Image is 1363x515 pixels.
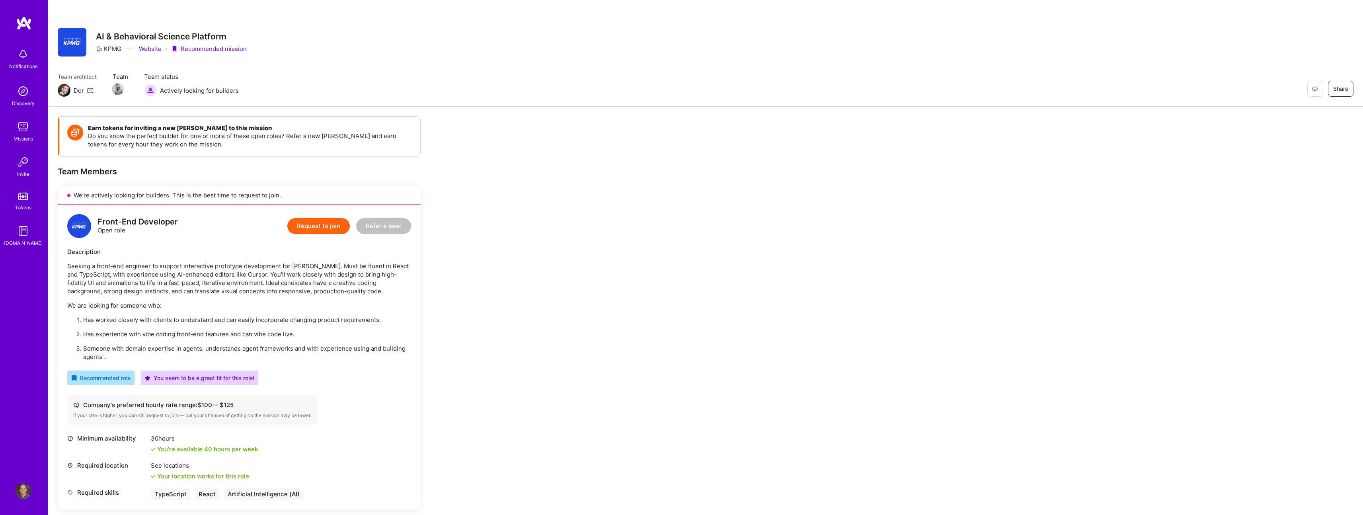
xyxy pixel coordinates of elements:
div: Open role [97,218,178,234]
div: If your rate is higher, you can still request to join — but your chances of getting on the missio... [73,412,311,419]
i: icon Location [67,462,73,468]
p: Someone with domain expertise in agents, understands agent frameworks and with experience using a... [83,344,411,361]
p: Has worked closely with clients to understand and can easily incorporate changing product require... [83,316,411,324]
button: Request to join [287,218,350,234]
div: Front-End Developer [97,218,178,226]
i: icon CompanyGray [96,46,102,52]
i: icon RecommendedBadge [71,375,77,381]
img: Team Member Avatar [112,83,124,95]
img: Company Logo [58,28,86,57]
i: icon Tag [67,490,73,495]
div: KPMG [96,45,121,53]
div: You're available 40 hours per week [151,445,258,453]
i: icon PurpleRibbon [171,46,177,52]
div: React [195,488,220,500]
div: 30 hours [151,434,258,443]
button: Share [1328,81,1353,97]
i: icon EyeClosed [1312,86,1318,92]
button: Refer a peer [356,218,411,234]
div: Required skills [67,488,147,497]
span: Share [1333,85,1348,93]
a: User Avatar [13,483,33,499]
img: bell [15,46,31,62]
div: TypeScript [151,488,191,500]
h3: AI & Behavioral Science Platform [96,31,247,41]
i: icon PurpleStar [145,375,150,381]
div: Description [67,248,411,256]
div: Minimum availability [67,434,147,443]
div: Your location works for this role [151,472,249,480]
i: icon Clock [67,435,73,441]
img: logo [16,16,32,30]
img: User Avatar [15,483,31,499]
p: Seeking a front-end engineer to support interactive prototype development for [PERSON_NAME]. Must... [67,262,411,295]
div: We’re actively looking for builders. This is the best time to request to join. [58,186,421,205]
img: Team Architect [58,84,70,97]
img: tokens [18,193,28,200]
p: We are looking for someone who: [67,301,411,310]
i: icon Check [151,474,156,479]
img: guide book [15,223,31,239]
div: Recommended mission [171,45,247,53]
div: See locations [151,461,249,470]
p: Do you know the perfect builder for one or more of these open roles? Refer a new [PERSON_NAME] an... [88,132,412,148]
span: Actively looking for builders [160,86,239,95]
div: Notifications [9,62,37,70]
div: Recommended role [71,374,131,382]
div: Discovery [12,99,35,107]
div: Artificial Intelligence (AI) [224,488,304,500]
a: Website [137,45,162,53]
img: teamwork [15,119,31,135]
span: Team architect [58,72,97,81]
i: icon Mail [87,87,94,94]
i: icon Cash [73,402,79,408]
div: You seem to be a great fit for this role! [145,374,254,382]
span: Team status [144,72,239,81]
div: Invite [17,170,29,178]
i: icon Check [151,447,156,452]
div: [DOMAIN_NAME] [4,239,43,247]
div: Tokens [15,203,31,212]
img: discovery [15,83,31,99]
div: Required location [67,461,147,470]
img: Actively looking for builders [144,84,157,97]
a: Team Member Avatar [113,82,123,96]
p: Has experience with vibe coding front-end features and can vibe code live. [83,330,411,338]
img: Token icon [67,125,83,140]
h4: Earn tokens for inviting a new [PERSON_NAME] to this mission [88,125,412,132]
div: Dor [74,86,84,95]
div: · [166,45,167,53]
span: Team [113,72,128,81]
div: Team Members [58,166,421,177]
div: Company's preferred hourly rate range: $ 100 — $ 125 [73,401,311,409]
img: logo [67,214,91,238]
div: Missions [14,135,33,143]
img: Invite [15,154,31,170]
